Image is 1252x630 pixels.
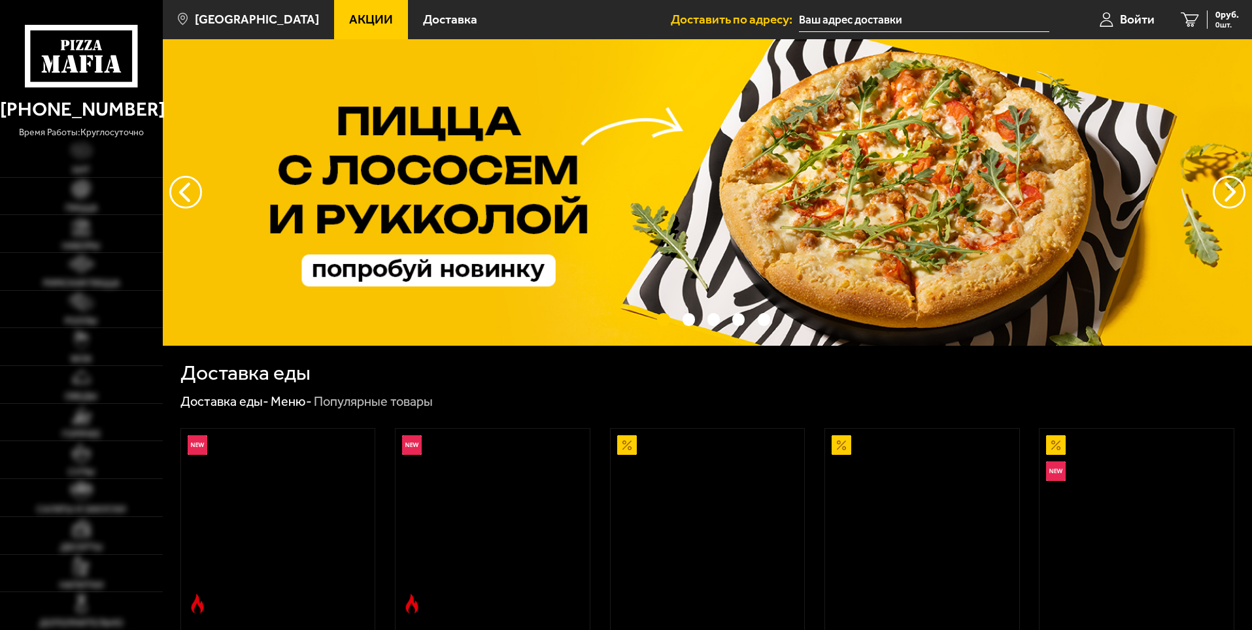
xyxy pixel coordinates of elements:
[1215,10,1239,20] span: 0 руб.
[1040,429,1234,620] a: АкционныйНовинкаВсё включено
[188,594,207,614] img: Острое блюдо
[832,435,851,455] img: Акционный
[65,316,97,325] span: Роллы
[72,165,90,174] span: Хит
[62,429,101,439] span: Горячее
[402,435,422,455] img: Новинка
[65,391,97,401] span: Обеды
[188,435,207,455] img: Новинка
[758,313,770,325] button: точки переключения
[1213,176,1245,208] button: предыдущий
[707,313,720,325] button: точки переключения
[1215,21,1239,29] span: 0 шт.
[396,429,590,620] a: НовинкаОстрое блюдоРимская с мясным ассорти
[60,542,103,552] span: Десерты
[71,354,92,363] span: WOK
[423,13,477,25] span: Доставка
[181,429,375,620] a: НовинкаОстрое блюдоРимская с креветками
[68,467,95,476] span: Супы
[617,435,637,455] img: Акционный
[611,429,805,620] a: АкционныйАль-Шам 25 см (тонкое тесто)
[195,13,319,25] span: [GEOGRAPHIC_DATA]
[180,393,269,409] a: Доставка еды-
[43,278,120,288] span: Римская пицца
[1120,13,1155,25] span: Войти
[1046,435,1066,455] img: Акционный
[683,313,695,325] button: точки переключения
[732,313,745,325] button: точки переключения
[169,176,202,208] button: следующий
[37,505,126,514] span: Салаты и закуски
[671,13,799,25] span: Доставить по адресу:
[1046,461,1066,481] img: Новинка
[62,241,100,250] span: Наборы
[402,594,422,614] img: Острое блюдо
[59,580,103,589] span: Напитки
[314,393,433,410] div: Популярные товары
[180,363,311,384] h1: Доставка еды
[825,429,1019,620] a: АкционныйПепперони 25 см (толстое с сыром)
[39,618,123,627] span: Дополнительно
[65,203,97,212] span: Пицца
[271,393,312,409] a: Меню-
[657,313,669,325] button: точки переключения
[349,13,393,25] span: Акции
[799,8,1049,32] input: Ваш адрес доставки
